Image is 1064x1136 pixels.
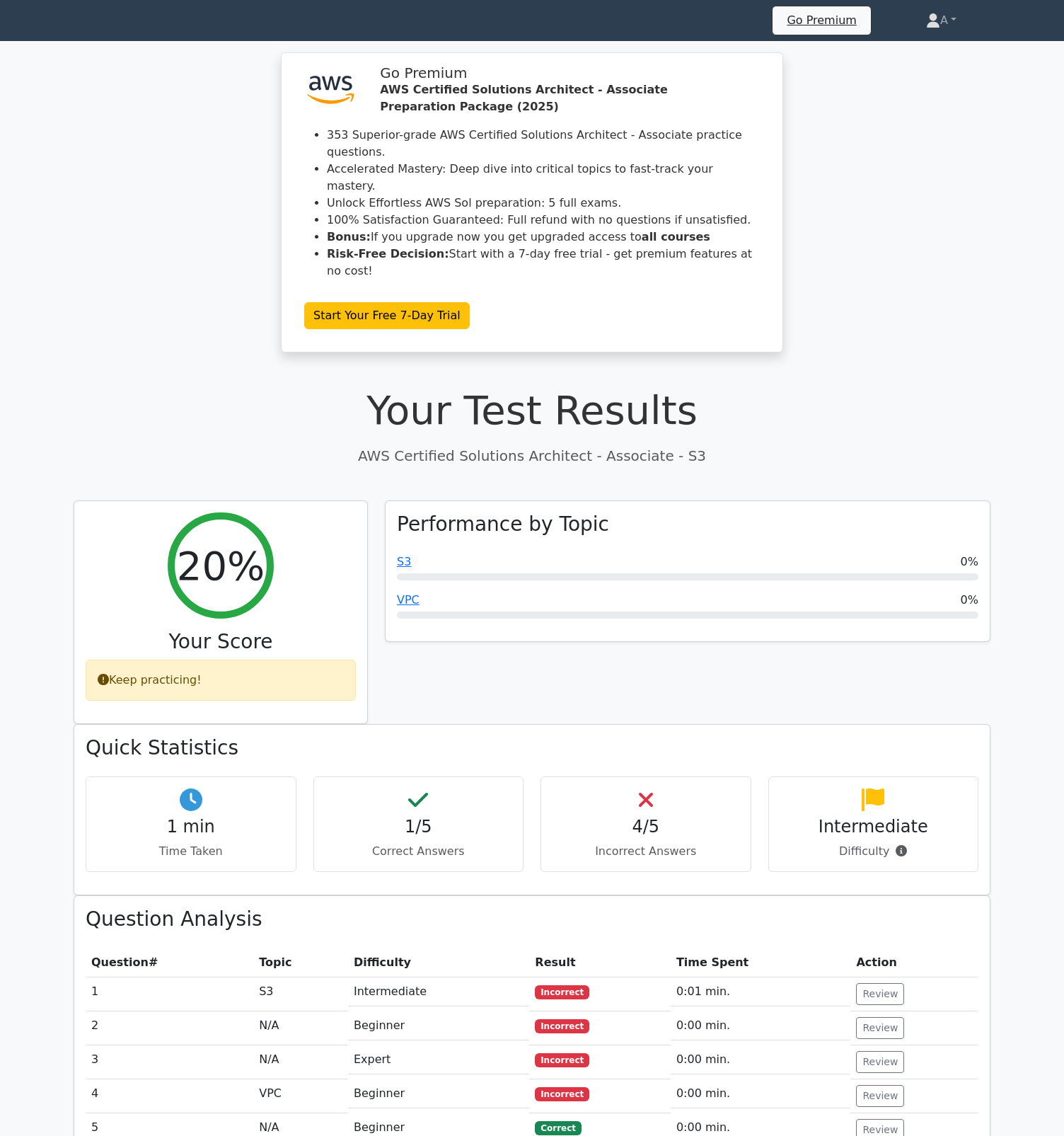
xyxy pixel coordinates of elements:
[535,1053,589,1067] span: Incorrect
[856,983,904,1005] button: Review
[98,817,284,837] h4: 1 min
[892,6,990,35] a: A
[850,948,978,977] th: Action
[671,1045,851,1074] td: 0:00 min.
[961,592,978,609] span: 0%
[177,542,265,590] h2: 20%
[86,660,356,701] div: Keep practicing!
[86,907,978,931] h3: Question Analysis
[253,1011,348,1045] td: N/A
[856,1017,904,1039] button: Review
[86,977,253,1011] td: 1
[253,948,348,977] th: Topic
[348,1045,529,1074] td: Expert
[348,948,529,977] th: Difficulty
[397,593,420,607] a: VPC
[253,1079,348,1113] td: VPC
[778,11,865,30] a: Go Premium
[91,956,149,969] span: Question
[86,948,253,977] th: #
[74,445,990,466] p: AWS Certified Solutions Architect - Associate - S3
[86,1011,253,1045] td: 2
[304,302,470,329] a: Start Your Free 7-Day Trial
[86,736,978,760] h3: Quick Statistics
[553,817,739,837] h4: 4/5
[529,948,671,977] th: Result
[856,1051,904,1073] button: Review
[86,1045,253,1079] td: 3
[86,630,356,654] h3: Your Score
[98,843,284,860] p: Time Taken
[325,843,512,860] p: Correct Answers
[780,843,967,860] p: Difficulty
[553,843,739,860] p: Incorrect Answers
[348,1079,529,1108] td: Beginner
[535,1087,589,1101] span: Incorrect
[348,1011,529,1040] td: Beginner
[397,555,411,568] a: S3
[348,977,529,1006] td: Intermediate
[671,1079,851,1108] td: 0:00 min.
[253,1045,348,1079] td: N/A
[535,1019,589,1033] span: Incorrect
[780,817,967,837] h4: Intermediate
[253,977,348,1011] td: S3
[535,985,589,999] span: Incorrect
[671,977,851,1006] td: 0:01 min.
[86,1079,253,1113] td: 4
[74,386,990,434] h1: Your Test Results
[397,512,978,537] h3: Performance by Topic
[671,948,851,977] th: Time Spent
[856,1085,904,1107] button: Review
[671,1011,851,1040] td: 0:00 min.
[535,1121,581,1135] span: Correct
[961,553,978,570] span: 0%
[325,817,512,837] h4: 1/5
